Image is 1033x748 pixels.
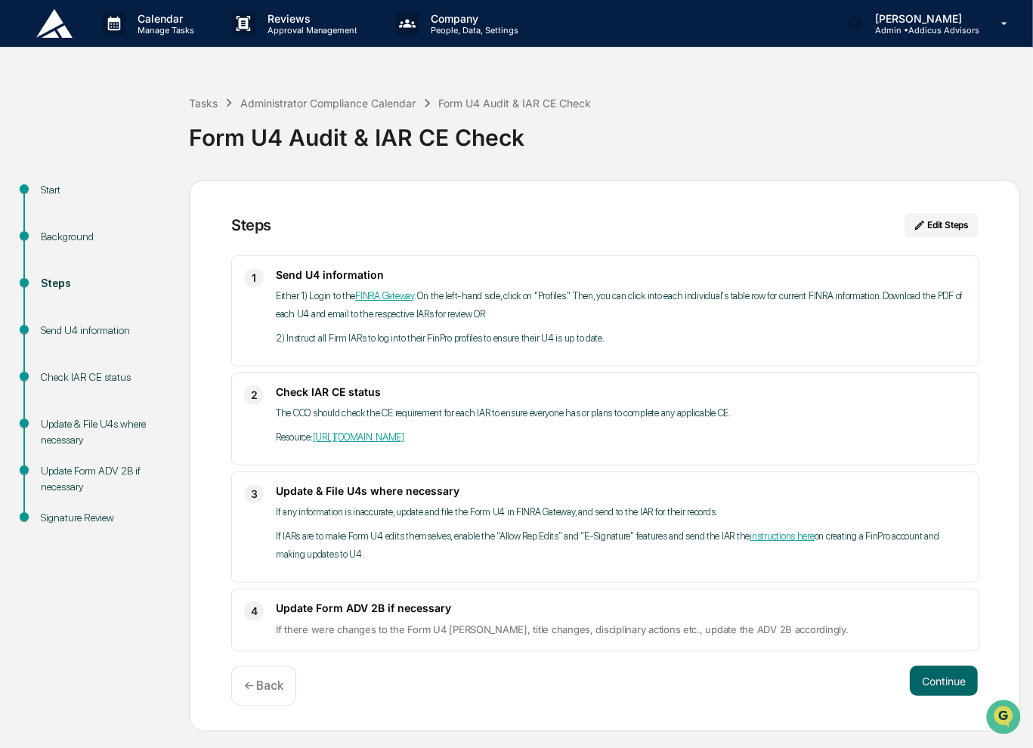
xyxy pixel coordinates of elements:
div: 🗄️ [110,310,122,322]
a: FINRA Gateway [355,290,414,301]
span: • [125,246,131,258]
span: 3 [251,485,258,503]
span: 4 [251,602,258,620]
a: [URL][DOMAIN_NAME] [313,431,404,443]
p: Resource: [276,428,967,447]
img: 1746055101610-c473b297-6a78-478c-a979-82029cc54cd1 [15,115,42,142]
span: [DATE] [134,205,165,217]
button: Edit Steps [905,213,978,237]
button: Start new chat [257,119,275,138]
span: 1 [252,269,256,287]
span: • [125,205,131,217]
div: Update Form ADV 2B if necessary [41,463,165,495]
span: [DATE] [134,246,165,258]
p: If any information is inaccurate, update and file the Form U4 in FINRA Gateway, and send to the I... [276,503,967,521]
span: [PERSON_NAME] [47,205,122,217]
span: Attestations [125,308,187,323]
a: 🗄️Attestations [104,302,193,329]
div: Signature Review [41,510,165,526]
p: The CCO should check the CE requirement for each IAR to ensure everyone has or plans to complete ... [276,404,967,422]
div: 🖐️ [15,310,27,322]
a: 🖐️Preclearance [9,302,104,329]
span: [PERSON_NAME] [47,246,122,258]
div: Start new chat [68,115,248,130]
div: Steps [41,276,165,292]
div: Steps [231,216,271,234]
div: Check IAR CE status [41,369,165,385]
div: We're available if you need us! [68,130,208,142]
div: Form U4 Audit & IAR CE Check [189,112,1025,151]
button: See all [234,164,275,182]
p: People, Data, Settings [419,25,526,36]
div: Update & File U4s where necessary [41,416,165,448]
a: 🔎Data Lookup [9,331,101,358]
div: 🔎 [15,338,27,351]
div: Background [41,229,165,245]
iframe: Open customer support [985,698,1025,739]
div: Form U4 Audit & IAR CE Check [439,97,592,110]
span: Pylon [150,374,183,385]
img: 8933085812038_c878075ebb4cc5468115_72.jpg [32,115,59,142]
p: If IARs are to make Form U4 edits themselves, enable the “Allow Rep Edits” and “E-Signature” feat... [276,527,967,564]
span: Data Lookup [30,337,95,352]
p: Manage Tasks [125,25,202,36]
p: Either 1) Login to the . On the left-hand side, click on "Profiles." Then, you can click into eac... [276,287,967,323]
p: Company [419,12,526,25]
img: Jack Rasmussen [15,231,39,255]
p: Calendar [125,12,202,25]
img: logo [36,9,73,38]
div: Administrator Compliance Calendar [240,97,416,110]
img: Jack Rasmussen [15,190,39,215]
div: Tasks [189,97,218,110]
p: Reviews [255,12,366,25]
p: [PERSON_NAME] [863,12,979,25]
img: 1746055101610-c473b297-6a78-478c-a979-82029cc54cd1 [30,246,42,258]
span: If there were changes to the Form U4 [PERSON_NAME], title changes, disciplinary actions etc., upd... [276,623,849,635]
p: 2) Instruct all Firm IARs to log into their FinPro profiles to ensure their U4 is up to date. [276,329,967,348]
div: Past conversations [15,167,101,179]
span: 2 [251,386,258,404]
div: Start [41,182,165,198]
h3: Update Form ADV 2B if necessary [276,601,967,614]
a: instructions here [750,530,815,542]
p: How can we help? [15,31,275,55]
h3: Send U4 information [276,268,967,281]
button: Continue [910,666,978,696]
p: Approval Management [255,25,366,36]
p: Admin • Addicus Advisors [863,25,979,36]
h3: Check IAR CE status [276,385,967,398]
h3: Update & File U4s where necessary [276,484,967,497]
a: Powered byPylon [107,373,183,385]
img: 1746055101610-c473b297-6a78-478c-a979-82029cc54cd1 [30,206,42,218]
span: Preclearance [30,308,97,323]
div: Send U4 information [41,323,165,338]
p: ← Back [244,678,283,693]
